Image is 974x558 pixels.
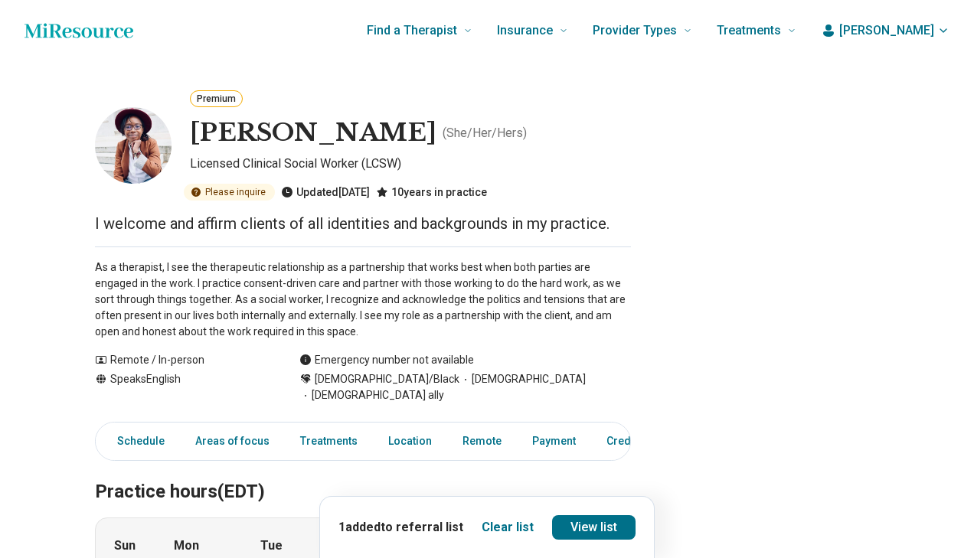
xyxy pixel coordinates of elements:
[453,426,511,457] a: Remote
[291,426,367,457] a: Treatments
[443,124,527,142] p: ( She/Her/Hers )
[459,371,586,387] span: [DEMOGRAPHIC_DATA]
[367,20,457,41] span: Find a Therapist
[552,515,636,540] a: View list
[95,259,631,340] p: As a therapist, I see the therapeutic relationship as a partnership that works best when both par...
[379,426,441,457] a: Location
[260,537,283,555] strong: Tue
[95,371,269,403] div: Speaks English
[95,352,269,368] div: Remote / In-person
[821,21,949,40] button: [PERSON_NAME]
[95,442,631,505] h2: Practice hours (EDT)
[523,426,585,457] a: Payment
[95,107,172,184] img: Erica Smith, Licensed Clinical Social Worker (LCSW)
[114,537,136,555] strong: Sun
[299,387,444,403] span: [DEMOGRAPHIC_DATA] ally
[497,20,553,41] span: Insurance
[25,15,133,46] a: Home page
[376,184,487,201] div: 10 years in practice
[338,518,463,537] p: 1 added
[381,520,463,534] span: to referral list
[190,155,631,178] p: Licensed Clinical Social Worker (LCSW)
[593,20,677,41] span: Provider Types
[99,426,174,457] a: Schedule
[281,184,370,201] div: Updated [DATE]
[315,371,459,387] span: [DEMOGRAPHIC_DATA]/Black
[482,518,534,537] button: Clear list
[95,213,631,234] p: I welcome and affirm clients of all identities and backgrounds in my practice.
[184,184,275,201] div: Please inquire
[190,117,436,149] h1: [PERSON_NAME]
[717,20,781,41] span: Treatments
[299,352,474,368] div: Emergency number not available
[174,537,199,555] strong: Mon
[186,426,279,457] a: Areas of focus
[839,21,934,40] span: [PERSON_NAME]
[597,426,674,457] a: Credentials
[190,90,243,107] button: Premium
